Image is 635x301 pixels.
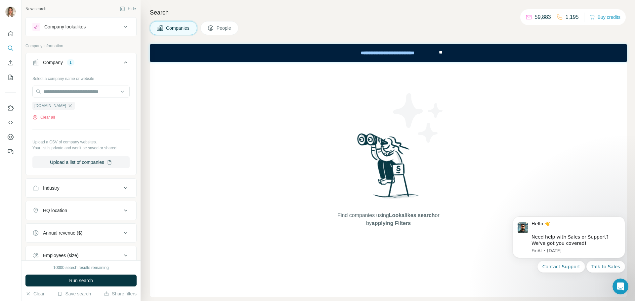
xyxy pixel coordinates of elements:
[115,4,141,14] button: Hide
[503,208,635,298] iframe: Intercom notifications message
[166,25,190,31] span: Companies
[67,59,74,65] div: 1
[150,44,627,62] iframe: Banner
[26,180,136,196] button: Industry
[25,43,137,49] p: Company information
[5,7,16,17] img: Avatar
[26,225,136,241] button: Annual revenue ($)
[26,203,136,218] button: HQ location
[57,290,91,297] button: Save search
[5,146,16,158] button: Feedback
[26,247,136,263] button: Employees (size)
[43,252,78,259] div: Employees (size)
[69,277,93,284] span: Run search
[5,102,16,114] button: Use Surfe on LinkedIn
[5,42,16,54] button: Search
[613,279,628,294] iframe: Intercom live chat
[43,230,82,236] div: Annual revenue ($)
[44,23,86,30] div: Company lookalikes
[372,220,411,226] span: applying Filters
[566,13,579,21] p: 1,195
[43,207,67,214] div: HQ location
[5,131,16,143] button: Dashboard
[389,88,448,148] img: Surfe Illustration - Stars
[335,211,441,227] span: Find companies using or by
[5,71,16,83] button: My lists
[25,290,44,297] button: Clear
[5,57,16,69] button: Enrich CSV
[5,28,16,40] button: Quick start
[25,275,137,286] button: Run search
[5,117,16,129] button: Use Surfe API
[26,55,136,73] button: Company1
[32,145,130,151] p: Your list is private and won't be saved or shared.
[535,13,551,21] p: 59,883
[34,103,66,109] span: [DOMAIN_NAME]
[389,212,435,218] span: Lookalikes search
[25,6,46,12] div: New search
[150,8,627,17] h4: Search
[590,13,620,22] button: Buy credits
[104,290,137,297] button: Share filters
[32,156,130,168] button: Upload a list of companies
[43,185,60,191] div: Industry
[354,132,423,205] img: Surfe Illustration - Woman searching with binoculars
[32,114,55,120] button: Clear all
[26,19,136,35] button: Company lookalikes
[32,139,130,145] p: Upload a CSV of company websites.
[43,59,63,66] div: Company
[32,73,130,82] div: Select a company name or website
[217,25,232,31] span: People
[53,265,108,271] div: 10000 search results remaining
